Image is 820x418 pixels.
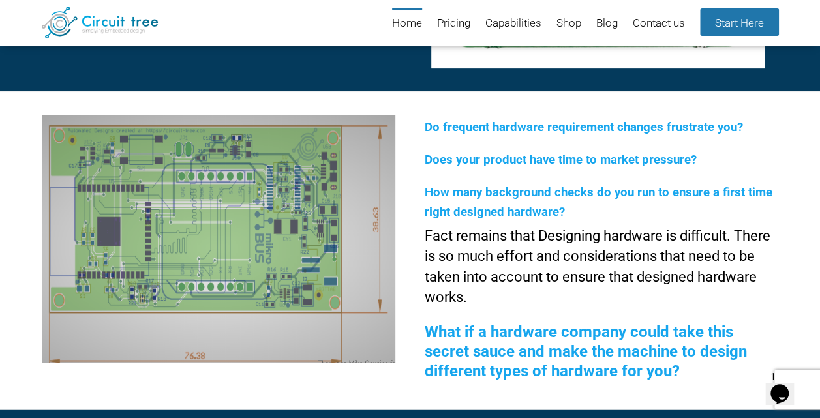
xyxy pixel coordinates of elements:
[596,8,618,40] a: Blog
[425,185,772,219] span: How many background checks do you run to ensure a first time right designed hardware?
[485,8,541,40] a: Capabilities
[765,366,807,405] iframe: chat widget
[437,8,470,40] a: Pricing
[42,7,159,38] img: Circuit Tree
[425,323,747,380] span: What if a hardware company could take this secret sauce and make the machine to design different ...
[425,153,697,167] span: Does your product have time to market pressure?
[425,120,743,134] span: Do frequent hardware requirement changes frustrate you?
[700,8,779,36] a: Start Here
[392,8,422,40] a: Home
[425,226,778,308] p: Fact remains that Designing hardware is difficult. There is so much effort and considerations tha...
[633,8,685,40] a: Contact us
[556,8,581,40] a: Shop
